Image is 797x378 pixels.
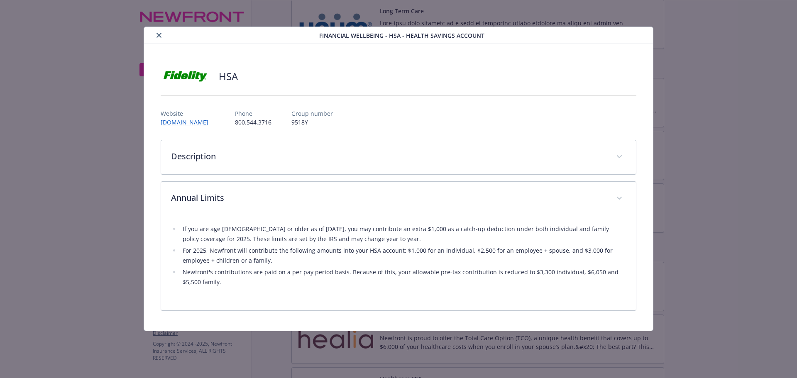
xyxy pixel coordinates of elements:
span: Financial Wellbeing - HSA - Health Savings Account [319,31,484,40]
button: close [154,30,164,40]
p: Phone [235,109,271,118]
img: Fidelity Investments [161,64,210,89]
li: Newfront's contributions are paid on a per pay period basis. Because of this, your allowable pre-... [180,267,626,287]
div: Annual Limits [161,216,636,310]
li: For 2025, Newfront will contribute the following amounts into your HSA account: $1,000 for an ind... [180,246,626,266]
div: Annual Limits [161,182,636,216]
a: [DOMAIN_NAME] [161,118,215,126]
p: Description [171,150,606,163]
p: Website [161,109,215,118]
li: If you are age [DEMOGRAPHIC_DATA] or older as of [DATE], you may contribute an extra $1,000 as a ... [180,224,626,244]
p: Group number [291,109,333,118]
div: Description [161,140,636,174]
p: 800.544.3716 [235,118,271,127]
h2: HSA [219,69,238,83]
div: details for plan Financial Wellbeing - HSA - Health Savings Account [80,27,717,331]
p: Annual Limits [171,192,606,204]
p: 9518Y [291,118,333,127]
